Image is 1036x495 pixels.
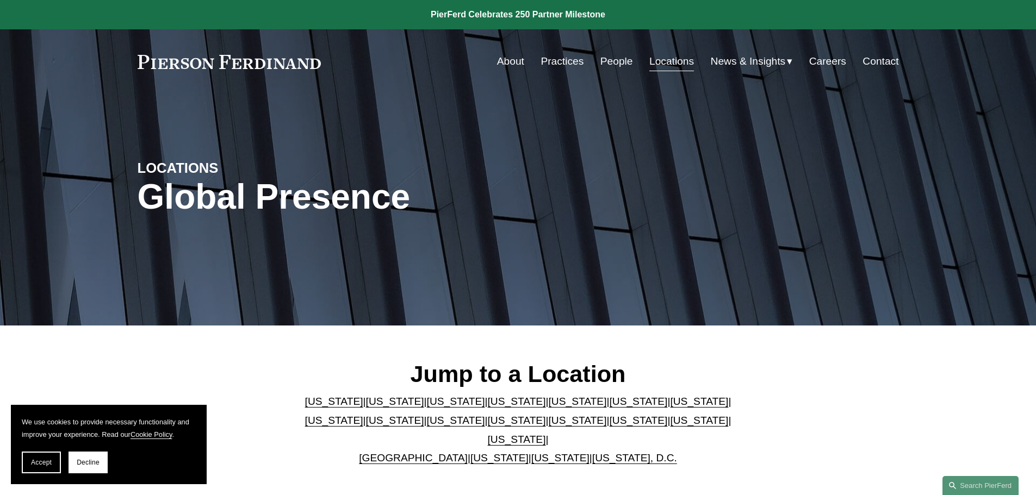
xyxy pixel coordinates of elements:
[366,415,424,426] a: [US_STATE]
[592,452,677,463] a: [US_STATE], D.C.
[541,51,584,72] a: Practices
[609,415,667,426] a: [US_STATE]
[427,396,485,407] a: [US_STATE]
[711,51,793,72] a: folder dropdown
[69,452,108,473] button: Decline
[488,396,546,407] a: [US_STATE]
[600,51,633,72] a: People
[548,396,606,407] a: [US_STATE]
[296,360,740,388] h2: Jump to a Location
[305,415,363,426] a: [US_STATE]
[22,452,61,473] button: Accept
[296,392,740,467] p: | | | | | | | | | | | | | | | | | |
[470,452,529,463] a: [US_STATE]
[138,159,328,177] h4: LOCATIONS
[670,396,728,407] a: [US_STATE]
[711,52,786,71] span: News & Insights
[809,51,846,72] a: Careers
[548,415,606,426] a: [US_STATE]
[31,459,52,466] span: Accept
[863,51,898,72] a: Contact
[366,396,424,407] a: [US_STATE]
[670,415,728,426] a: [US_STATE]
[359,452,468,463] a: [GEOGRAPHIC_DATA]
[531,452,590,463] a: [US_STATE]
[11,405,207,484] section: Cookie banner
[131,430,172,438] a: Cookie Policy
[305,396,363,407] a: [US_STATE]
[497,51,524,72] a: About
[488,415,546,426] a: [US_STATE]
[609,396,667,407] a: [US_STATE]
[649,51,694,72] a: Locations
[22,416,196,441] p: We use cookies to provide necessary functionality and improve your experience. Read our .
[942,476,1019,495] a: Search this site
[488,434,546,445] a: [US_STATE]
[138,177,645,217] h1: Global Presence
[77,459,100,466] span: Decline
[427,415,485,426] a: [US_STATE]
